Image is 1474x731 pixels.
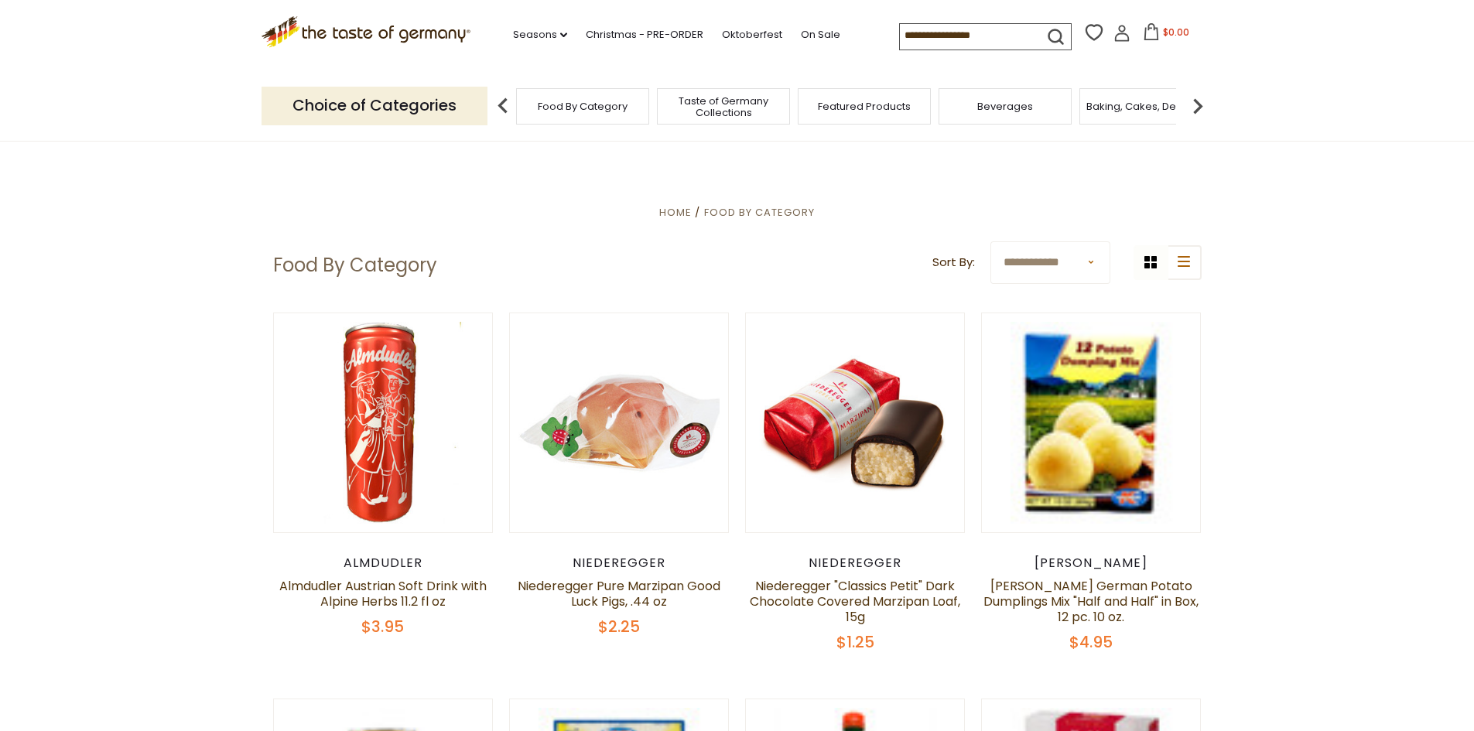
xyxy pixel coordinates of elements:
[598,616,640,637] span: $2.25
[1182,91,1213,121] img: next arrow
[518,577,720,610] a: Niederegger Pure Marzipan Good Luck Pigs, .44 oz
[983,577,1199,626] a: [PERSON_NAME] German Potato Dumplings Mix "Half and Half" in Box, 12 pc. 10 oz.
[510,313,729,532] img: Niederegger Pure Marzipan Good Luck Pigs, .44 oz
[750,577,960,626] a: Niederegger "Classics Petit" Dark Chocolate Covered Marzipan Loaf, 15g
[586,26,703,43] a: Christmas - PRE-ORDER
[262,87,487,125] p: Choice of Categories
[1134,23,1199,46] button: $0.00
[513,26,567,43] a: Seasons
[509,555,730,571] div: Niederegger
[1163,26,1189,39] span: $0.00
[538,101,628,112] a: Food By Category
[982,313,1201,532] img: Dr. Knoll German Potato Dumplings Mix "Half and Half" in Box, 12 pc. 10 oz.
[487,91,518,121] img: previous arrow
[273,555,494,571] div: Almdudler
[818,101,911,112] a: Featured Products
[279,577,487,610] a: Almdudler Austrian Soft Drink with Alpine Herbs 11.2 fl oz
[836,631,874,653] span: $1.25
[801,26,840,43] a: On Sale
[662,95,785,118] a: Taste of Germany Collections
[704,205,815,220] a: Food By Category
[932,253,975,272] label: Sort By:
[745,555,966,571] div: Niederegger
[746,342,965,504] img: Niederegger "Classics Petit" Dark Chocolate Covered Marzipan Loaf, 15g
[981,555,1202,571] div: [PERSON_NAME]
[274,313,493,532] img: Almdudler Austrian Soft Drink with Alpine Herbs 11.2 fl oz
[722,26,782,43] a: Oktoberfest
[1086,101,1206,112] a: Baking, Cakes, Desserts
[977,101,1033,112] a: Beverages
[1069,631,1113,653] span: $4.95
[273,254,437,277] h1: Food By Category
[659,205,692,220] a: Home
[361,616,404,637] span: $3.95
